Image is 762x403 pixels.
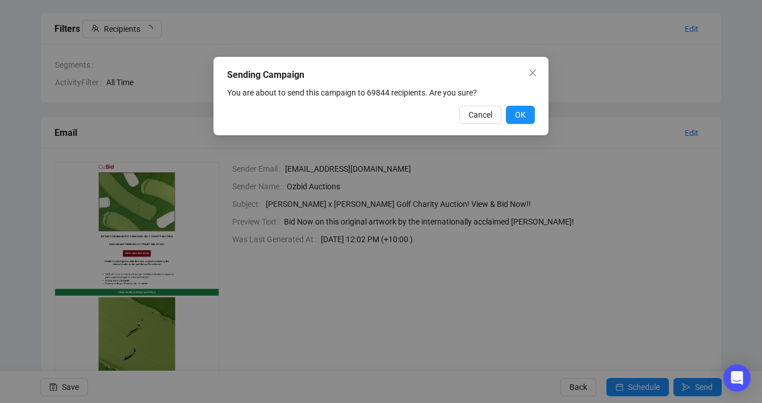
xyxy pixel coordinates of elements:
[227,86,535,99] div: You are about to send this campaign to 69844 recipients. Are you sure?
[506,106,535,124] button: OK
[515,109,526,121] span: OK
[524,64,542,82] button: Close
[227,68,535,82] div: Sending Campaign
[528,68,537,77] span: close
[459,106,501,124] button: Cancel
[468,109,492,121] span: Cancel
[723,364,751,392] div: Open Intercom Messenger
